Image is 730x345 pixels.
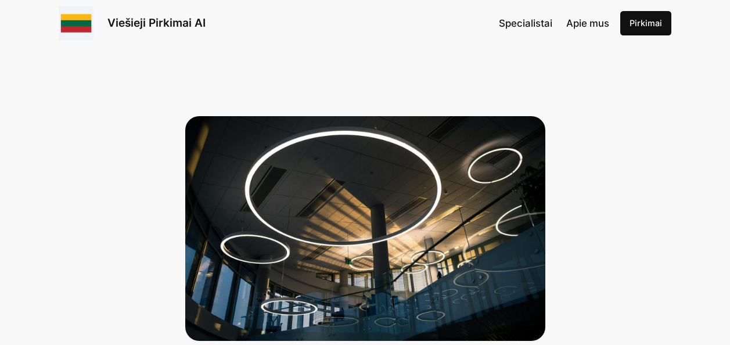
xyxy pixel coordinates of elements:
a: Apie mus [566,16,609,31]
a: Viešieji Pirkimai AI [107,16,206,30]
nav: Navigation [499,16,609,31]
img: Viešieji pirkimai logo [59,6,94,41]
a: Specialistai [499,16,552,31]
span: Apie mus [566,17,609,29]
span: Specialistai [499,17,552,29]
a: Pirkimai [620,11,671,35]
: round shaped lamps in a living room [185,116,545,342]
